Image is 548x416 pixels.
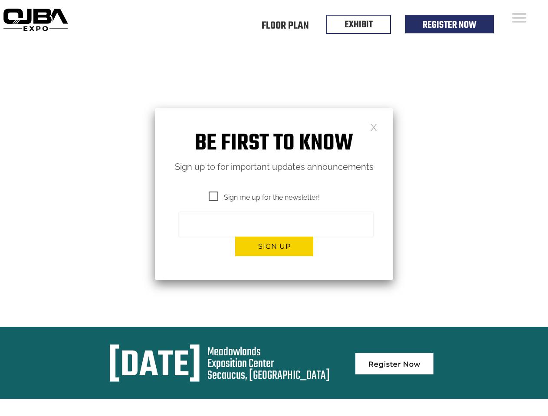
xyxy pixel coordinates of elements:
p: Sign up to for important updates announcements [155,159,393,175]
a: Register Now [423,18,476,32]
div: [DATE] [108,346,201,386]
a: Register Now [355,353,433,374]
a: Close [370,123,377,130]
h1: Be first to know [155,130,393,157]
div: Meadowlands Exposition Center Secaucus, [GEOGRAPHIC_DATA] [207,346,330,381]
button: Sign up [235,237,313,256]
span: Sign me up for the newsletter! [209,192,320,203]
a: EXHIBIT [345,17,373,32]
